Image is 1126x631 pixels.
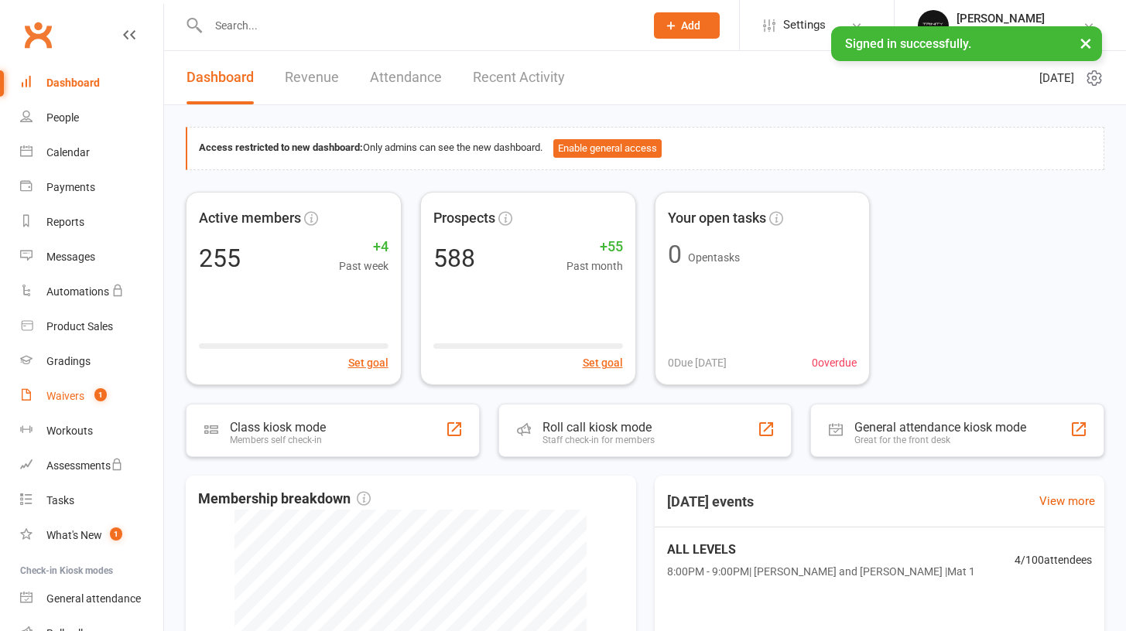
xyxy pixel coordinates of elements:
[199,207,301,230] span: Active members
[46,459,123,472] div: Assessments
[845,36,971,51] span: Signed in successfully.
[681,19,700,32] span: Add
[20,309,163,344] a: Product Sales
[20,379,163,414] a: Waivers 1
[348,354,388,371] button: Set goal
[46,494,74,507] div: Tasks
[46,390,84,402] div: Waivers
[566,236,623,258] span: +55
[187,51,254,104] a: Dashboard
[473,51,565,104] a: Recent Activity
[854,420,1026,435] div: General attendance kiosk mode
[1015,551,1092,568] span: 4 / 100 attendees
[20,205,163,240] a: Reports
[46,77,100,89] div: Dashboard
[339,258,388,275] span: Past week
[566,258,623,275] span: Past month
[854,435,1026,445] div: Great for the front desk
[542,435,655,445] div: Staff check-in for members
[1039,69,1074,87] span: [DATE]
[20,101,163,135] a: People
[688,251,740,264] span: Open tasks
[46,216,84,228] div: Reports
[957,12,1045,26] div: [PERSON_NAME]
[20,449,163,483] a: Assessments
[370,51,442,104] a: Attendance
[204,15,634,36] input: Search...
[583,354,623,371] button: Set goal
[46,181,95,193] div: Payments
[433,207,495,230] span: Prospects
[46,355,91,367] div: Gradings
[553,139,662,158] button: Enable general access
[1072,26,1100,60] button: ×
[46,425,93,437] div: Workouts
[46,592,141,605] div: General attendance
[20,170,163,205] a: Payments
[668,354,727,371] span: 0 Due [DATE]
[667,563,975,580] span: 8:00PM - 9:00PM | [PERSON_NAME] and [PERSON_NAME] | Mat 1
[20,344,163,379] a: Gradings
[285,51,339,104] a: Revenue
[199,246,241,271] div: 255
[46,285,109,298] div: Automations
[20,582,163,616] a: General attendance kiosk mode
[20,240,163,275] a: Messages
[94,388,107,401] span: 1
[20,483,163,518] a: Tasks
[198,488,371,510] span: Membership breakdown
[783,8,826,43] span: Settings
[433,246,475,271] div: 588
[20,275,163,309] a: Automations
[230,420,326,435] div: Class kiosk mode
[19,15,57,54] a: Clubworx
[46,146,90,159] div: Calendar
[918,10,949,41] img: thumb_image1712106278.png
[46,320,113,333] div: Product Sales
[199,142,363,153] strong: Access restricted to new dashboard:
[20,66,163,101] a: Dashboard
[542,420,655,435] div: Roll call kiosk mode
[110,527,122,541] span: 1
[655,488,766,516] h3: [DATE] events
[339,236,388,258] span: +4
[812,354,857,371] span: 0 overdue
[668,242,682,267] div: 0
[46,529,102,541] div: What's New
[668,207,766,230] span: Your open tasks
[20,518,163,553] a: What's New1
[199,139,1092,158] div: Only admins can see the new dashboard.
[230,435,326,445] div: Members self check-in
[667,540,975,560] span: ALL LEVELS
[20,414,163,449] a: Workouts
[46,111,79,124] div: People
[957,26,1045,39] div: Trinity BJJ Pty Ltd
[1039,492,1095,510] a: View more
[654,12,720,39] button: Add
[20,135,163,170] a: Calendar
[46,251,95,263] div: Messages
